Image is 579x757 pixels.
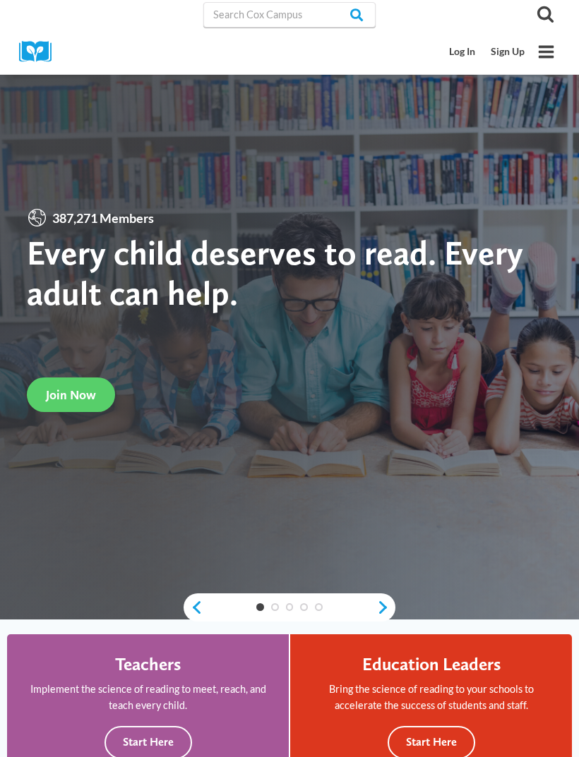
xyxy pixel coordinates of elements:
[309,681,553,713] p: Bring the science of reading to your schools to accelerate the success of students and staff.
[532,38,560,66] button: Open menu
[203,2,376,28] input: Search Cox Campus
[256,603,264,611] a: 1
[483,39,532,65] a: Sign Up
[442,39,484,65] a: Log In
[286,603,294,611] a: 3
[184,593,395,622] div: content slider buttons
[376,600,395,615] a: next
[27,377,115,412] a: Join Now
[115,653,181,674] h4: Teachers
[19,41,61,63] img: Cox Campus
[184,600,203,615] a: previous
[27,232,523,313] strong: Every child deserves to read. Every adult can help.
[315,603,323,611] a: 5
[300,603,308,611] a: 4
[271,603,279,611] a: 2
[26,681,270,713] p: Implement the science of reading to meet, reach, and teach every child.
[47,208,159,229] span: 387,271 Members
[362,653,501,674] h4: Education Leaders
[46,387,96,402] span: Join Now
[442,39,532,65] nav: Secondary Mobile Navigation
